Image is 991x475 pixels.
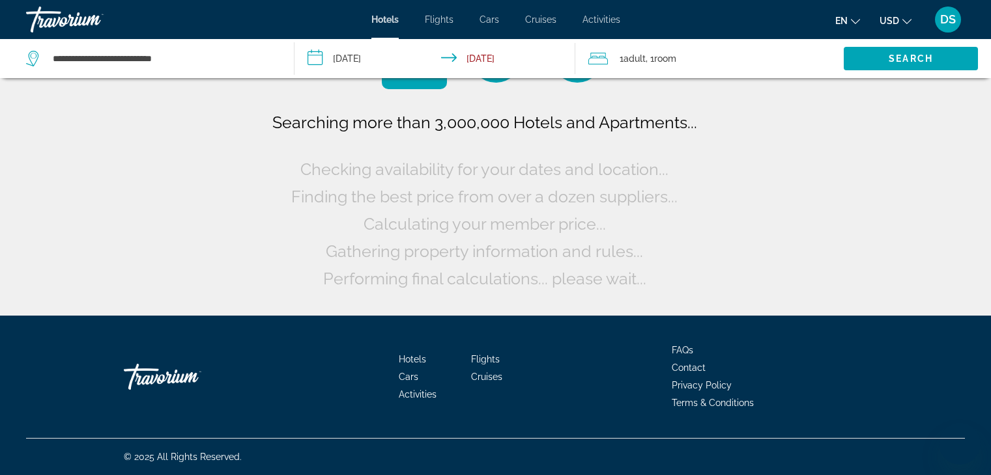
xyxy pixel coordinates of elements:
span: Checking availability for your dates and location... [300,159,668,179]
a: Hotels [371,14,399,25]
a: Privacy Policy [672,380,732,390]
span: Finding the best price from over a dozen suppliers... [291,187,678,206]
span: en [835,16,848,26]
a: Cruises [525,14,556,25]
span: Performing final calculations... please wait... [323,269,646,288]
span: , 1 [646,49,676,68]
a: Cruises [471,372,502,382]
span: Searching more than 3,000,000 Hotels and Apartments... [272,113,697,132]
a: Activities [582,14,620,25]
a: Cars [399,372,418,382]
a: Travorium [124,357,254,396]
span: Room [654,53,676,64]
span: 1 [620,49,646,68]
a: Hotels [399,354,426,364]
span: Gathering property information and rules... [326,241,643,261]
iframe: Button to launch messaging window [939,423,981,465]
a: Travorium [26,3,156,36]
span: DS [940,13,956,26]
button: Search [844,47,978,70]
span: Calculating your member price... [364,214,606,234]
a: Flights [425,14,453,25]
span: Search [889,53,933,64]
span: Adult [624,53,646,64]
a: Contact [672,362,706,373]
button: Travelers: 1 adult, 0 children [575,39,844,78]
a: FAQs [672,345,693,355]
button: User Menu [931,6,965,33]
a: Cars [480,14,499,25]
span: USD [880,16,899,26]
button: Change language [835,11,860,30]
button: Check-in date: Sep 19, 2025 Check-out date: Sep 26, 2025 [294,39,576,78]
a: Terms & Conditions [672,398,754,408]
a: Activities [399,389,437,400]
a: Flights [471,354,500,364]
button: Change currency [880,11,912,30]
span: © 2025 All Rights Reserved. [124,452,242,462]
